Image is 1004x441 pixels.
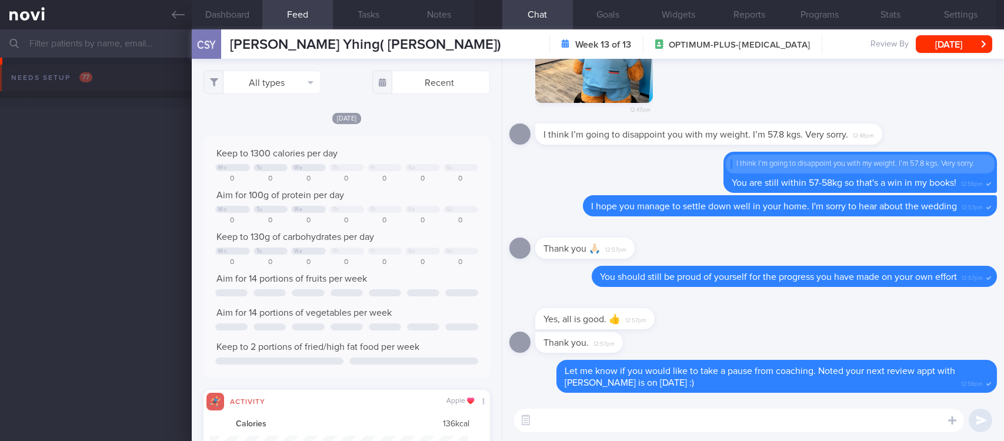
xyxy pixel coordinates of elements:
div: Activity [224,396,271,406]
div: We [294,248,302,255]
div: 0 [253,175,288,183]
div: 0 [368,175,402,183]
div: Tu [256,206,262,213]
div: 0 [215,216,250,225]
div: 0 [253,216,288,225]
span: 12:57pm [962,201,983,212]
div: We [294,206,302,213]
div: Mo [218,248,226,255]
span: 12:57pm [962,271,983,282]
span: 77 [79,72,92,82]
div: Su [446,165,453,171]
strong: Week 13 of 13 [575,39,631,51]
span: OPTIMUM-PLUS-[MEDICAL_DATA] [669,39,810,51]
div: Sa [408,206,415,213]
button: [DATE] [916,35,992,53]
span: Aim for 14 portions of fruits per week [216,274,367,283]
span: 12:58pm [961,377,983,388]
div: 0 [405,216,440,225]
span: Thank you 🙏🏻 [543,244,601,253]
div: 0 [291,258,326,267]
div: 0 [329,258,364,267]
span: You should still be proud of yourself for the progress you have made on your own effort [600,272,957,282]
div: 0 [291,175,326,183]
div: Tu [256,165,262,171]
span: 12:56pm [961,177,983,188]
div: Needs setup [8,70,95,86]
span: Thank you. [543,338,589,348]
span: [PERSON_NAME] Yhing( [PERSON_NAME]) [230,38,501,52]
div: Tu [256,248,262,255]
span: I hope you manage to settle down well in your home. I'm sorry to hear about the wedding [591,202,957,211]
div: I think I’m going to disappoint you with my weight. I’m 57.8 kgs. Very sorry. [731,159,990,169]
div: 0 [291,216,326,225]
span: You are still within 57-58kg so that's a win in my books! [732,178,956,188]
div: 0 [443,216,478,225]
div: Mo [218,206,226,213]
div: Th [332,206,339,213]
span: 12:57pm [605,243,626,254]
span: 12:48pm [853,129,874,140]
span: Let me know if you would like to take a pause from coaching. Noted your next review appt with [PE... [565,366,955,387]
div: We [294,165,302,171]
span: Aim for 100g of protein per day [216,191,344,200]
div: Th [332,165,339,171]
div: 0 [329,175,364,183]
span: Keep to 130g of carbohydrates per day [216,232,374,242]
span: Keep to 1300 calories per day [216,149,338,158]
div: Sa [408,248,415,255]
span: Aim for 14 portions of vegetables per week [216,308,392,318]
span: 12:47pm [630,103,651,114]
span: Keep to 2 portions of fried/high fat food per week [216,342,419,352]
span: [DATE] [332,113,362,124]
span: Yes, all is good. 👍 [543,315,621,324]
div: Fr [371,165,376,171]
div: 0 [443,258,478,267]
div: Fr [371,248,376,255]
div: 0 [329,216,364,225]
span: Review By [870,39,909,50]
div: 0 [253,258,288,267]
div: CSY [189,22,224,68]
strong: Calories [236,419,266,430]
div: Th [332,248,339,255]
div: 0 [368,216,402,225]
div: 0 [443,175,478,183]
span: 12:57pm [625,313,646,325]
span: I think I’m going to disappoint you with my weight. I’m 57.8 kgs. Very sorry. [543,130,848,139]
div: 0 [405,175,440,183]
div: Su [446,248,453,255]
button: All types [204,71,321,94]
div: 0 [215,258,250,267]
div: 0 [405,258,440,267]
span: 136 kcal [443,419,469,430]
div: Mo [218,165,226,171]
div: Apple [446,397,474,406]
div: Fr [371,206,376,213]
span: 12:57pm [593,337,615,348]
div: 0 [215,175,250,183]
div: 0 [368,258,402,267]
div: Su [446,206,453,213]
div: Sa [408,165,415,171]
